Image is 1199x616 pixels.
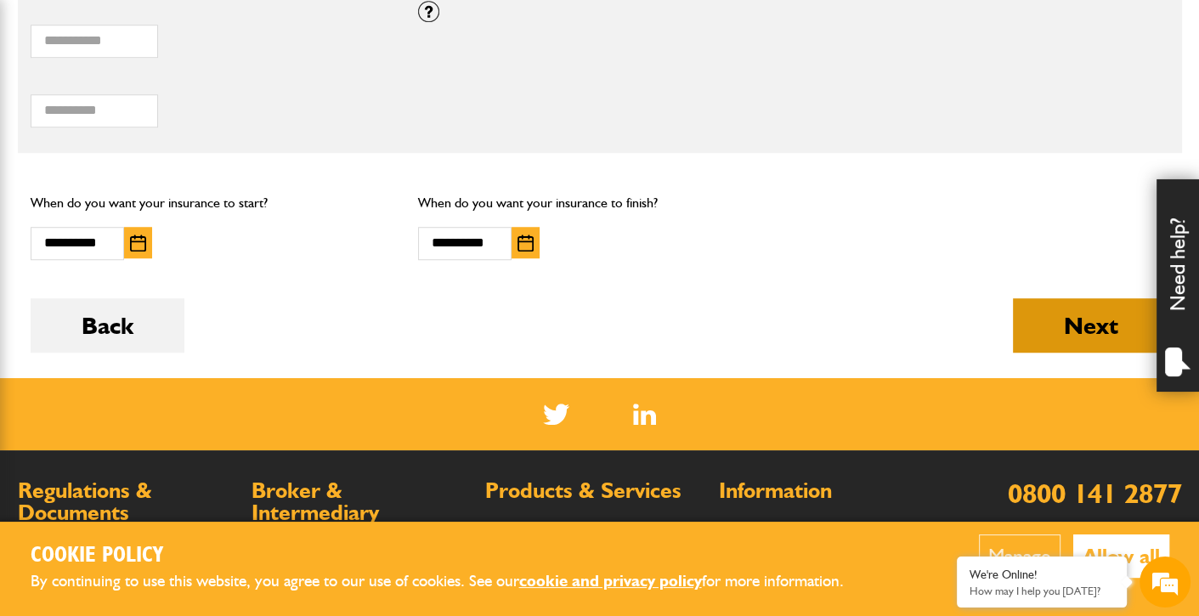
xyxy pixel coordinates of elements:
a: cookie and privacy policy [519,571,702,591]
input: Enter your email address [22,207,310,245]
p: How may I help you today? [970,585,1114,597]
img: Choose date [130,235,146,251]
input: Enter your last name [22,157,310,195]
div: Minimize live chat window [279,8,320,49]
h2: Cookie Policy [31,543,872,569]
h2: Information [719,480,936,502]
div: Need help? [1157,179,1199,392]
input: Enter your phone number [22,257,310,295]
a: LinkedIn [633,404,656,425]
a: 0800 141 2877 [1008,477,1182,510]
img: Twitter [543,404,569,425]
h2: Regulations & Documents [18,480,235,523]
button: Allow all [1073,534,1169,578]
textarea: Type your message and hit 'Enter' [22,308,310,469]
button: Manage [979,534,1060,578]
em: Start Chat [231,483,308,506]
p: By continuing to use this website, you agree to our use of cookies. See our for more information. [31,568,872,595]
button: Back [31,298,184,353]
h2: Broker & Intermediary [252,480,468,523]
button: Next [1013,298,1169,353]
div: We're Online! [970,568,1114,582]
h2: Products & Services [485,480,702,502]
img: Choose date [517,235,534,251]
p: When do you want your insurance to start? [31,192,393,214]
p: When do you want your insurance to finish? [418,192,781,214]
img: d_20077148190_company_1631870298795_20077148190 [29,94,71,118]
img: Linked In [633,404,656,425]
div: Chat with us now [88,95,286,117]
